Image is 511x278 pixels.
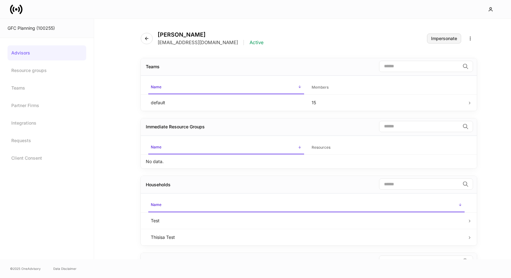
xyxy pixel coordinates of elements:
a: Resource groups [8,63,86,78]
div: Viewable Requests (Past 30 Days) [146,258,219,265]
td: default [146,94,307,111]
h6: Resources [312,144,330,150]
div: Households [146,182,171,188]
h4: [PERSON_NAME] [158,31,264,38]
span: Name [148,198,465,212]
h6: Members [312,84,329,90]
p: | [243,39,245,46]
span: © 2025 OneAdvisory [10,266,41,271]
h6: Name [151,202,161,208]
button: Impersonate [427,33,461,44]
a: Partner Firms [8,98,86,113]
div: Impersonate [431,36,457,41]
div: Teams [146,64,160,70]
span: Name [148,141,304,154]
h6: Name [151,144,161,150]
a: Advisors [8,45,86,60]
div: Immediate Resource Groups [146,124,205,130]
a: Requests [8,133,86,148]
p: [EMAIL_ADDRESS][DOMAIN_NAME] [158,39,238,46]
h6: Name [151,84,161,90]
span: Members [309,81,465,94]
p: No data. [146,158,164,165]
td: Thisisa Test [146,229,467,245]
div: GFC Planning (100255) [8,25,86,31]
a: Teams [8,80,86,95]
span: Name [148,81,304,94]
p: Active [250,39,264,46]
a: Integrations [8,116,86,131]
a: Data Disclaimer [53,266,76,271]
td: Test [146,212,467,229]
td: 15 [307,94,467,111]
a: Client Consent [8,151,86,166]
span: Resources [309,141,465,154]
